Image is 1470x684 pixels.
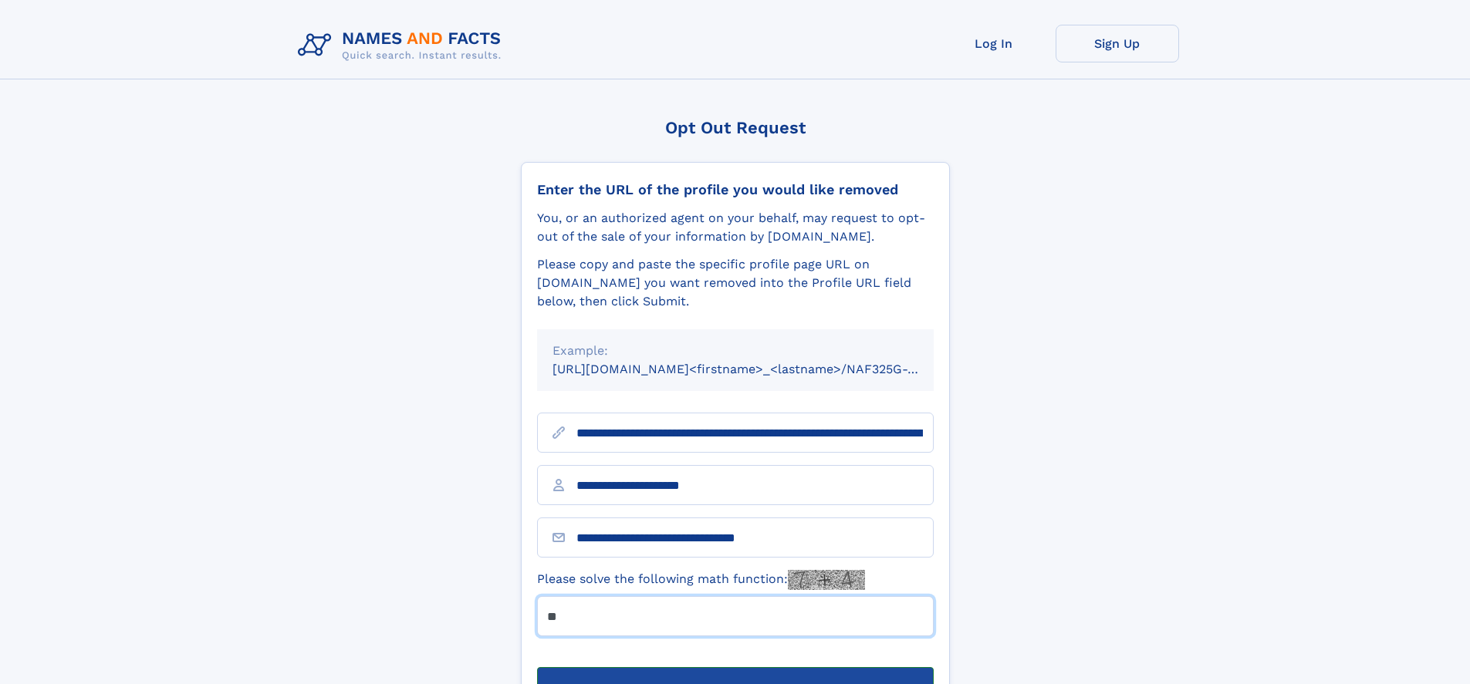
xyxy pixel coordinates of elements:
div: You, or an authorized agent on your behalf, may request to opt-out of the sale of your informatio... [537,209,934,246]
div: Enter the URL of the profile you would like removed [537,181,934,198]
img: Logo Names and Facts [292,25,514,66]
div: Example: [553,342,918,360]
label: Please solve the following math function: [537,570,865,590]
div: Please copy and paste the specific profile page URL on [DOMAIN_NAME] you want removed into the Pr... [537,255,934,311]
div: Opt Out Request [521,118,950,137]
a: Log In [932,25,1056,62]
a: Sign Up [1056,25,1179,62]
small: [URL][DOMAIN_NAME]<firstname>_<lastname>/NAF325G-xxxxxxxx [553,362,963,376]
